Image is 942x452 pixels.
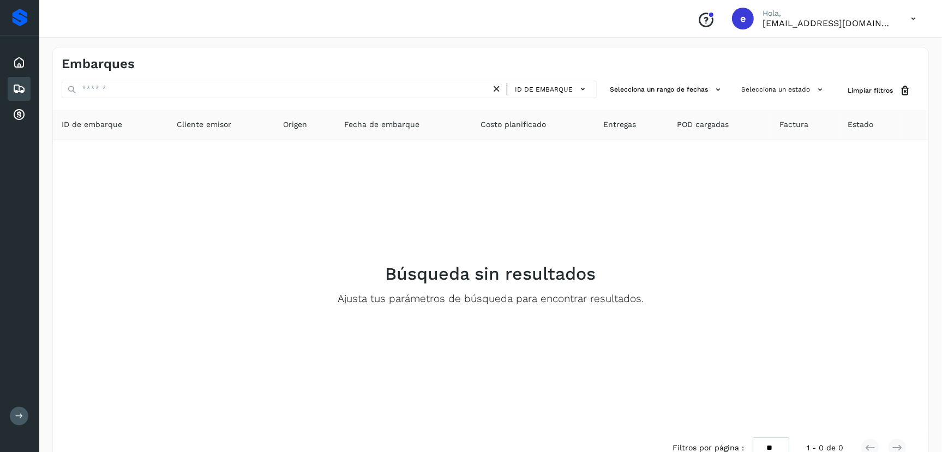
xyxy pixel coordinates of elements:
button: Selecciona un rango de fechas [605,81,728,99]
span: Factura [779,119,808,130]
span: POD cargadas [677,119,729,130]
h4: Embarques [62,56,135,72]
p: ebenezer5009@gmail.com [763,18,893,28]
p: Hola, [763,9,893,18]
button: Limpiar filtros [839,81,920,101]
div: Embarques [8,77,31,101]
span: Origen [283,119,307,130]
span: Cliente emisor [177,119,231,130]
button: ID de embarque [512,81,592,97]
span: ID de embarque [62,119,122,130]
div: Inicio [8,51,31,75]
span: ID de embarque [515,85,573,94]
h2: Búsqueda sin resultados [386,263,596,284]
span: Limpiar filtros [848,86,893,95]
button: Selecciona un estado [737,81,830,99]
p: Ajusta tus parámetros de búsqueda para encontrar resultados. [338,293,644,305]
span: Costo planificado [481,119,547,130]
span: Fecha de embarque [344,119,419,130]
span: Entregas [603,119,636,130]
div: Cuentas por cobrar [8,103,31,127]
span: Estado [848,119,873,130]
